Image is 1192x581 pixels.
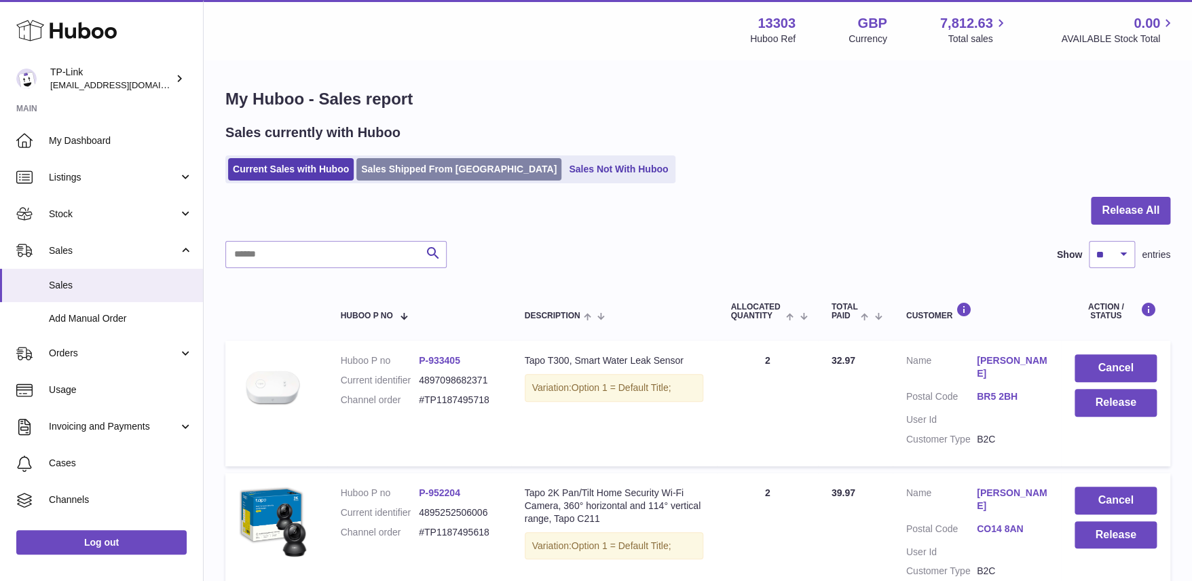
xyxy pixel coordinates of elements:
button: Release [1075,521,1157,549]
span: Orders [49,347,179,360]
span: 39.97 [832,487,855,498]
dt: Postal Code [906,523,977,539]
dt: Postal Code [906,390,977,407]
strong: GBP [857,14,887,33]
a: [PERSON_NAME] [977,354,1047,380]
dt: Channel order [341,394,419,407]
div: Variation: [525,374,704,402]
dd: #TP1187495618 [419,526,497,539]
span: Option 1 = Default Title; [572,382,671,393]
span: Total sales [948,33,1008,45]
span: entries [1142,248,1170,261]
span: Cases [49,457,193,470]
span: Total paid [832,303,858,320]
dt: Customer Type [906,565,977,578]
span: Invoicing and Payments [49,420,179,433]
dt: Current identifier [341,506,419,519]
div: Tapo T300, Smart Water Leak Sensor [525,354,704,367]
dt: Huboo P no [341,487,419,500]
span: Stock [49,208,179,221]
button: Release [1075,389,1157,417]
dd: B2C [977,565,1047,578]
div: Variation: [525,532,704,560]
a: [PERSON_NAME] [977,487,1047,512]
span: Sales [49,244,179,257]
div: TP-Link [50,66,172,92]
a: BR5 2BH [977,390,1047,403]
img: gaby.chen@tp-link.com [16,69,37,89]
div: Huboo Ref [750,33,796,45]
img: 1_large_20230725013923k.jpg [239,354,307,422]
a: Current Sales with Huboo [228,158,354,181]
dd: 4897098682371 [419,374,497,387]
a: CO14 8AN [977,523,1047,536]
img: 71OHXxFof5L._AC_SL1500.jpg [239,487,307,557]
div: Action / Status [1075,302,1157,320]
span: 0.00 [1134,14,1160,33]
span: 7,812.63 [940,14,993,33]
span: Description [525,312,580,320]
div: Customer [906,302,1047,320]
span: ALLOCATED Quantity [730,303,783,320]
a: Sales Shipped From [GEOGRAPHIC_DATA] [356,158,561,181]
button: Release All [1091,197,1170,225]
a: P-952204 [419,487,460,498]
dt: Customer Type [906,433,977,446]
div: Tapo 2K Pan/Tilt Home Security Wi-Fi Camera, 360° horizontal and 114° vertical range, Tapo C211 [525,487,704,525]
h2: Sales currently with Huboo [225,124,401,142]
td: 2 [717,341,817,466]
dt: Name [906,487,977,516]
a: P-933405 [419,355,460,366]
dt: User Id [906,413,977,426]
span: Huboo P no [341,312,393,320]
dd: #TP1187495718 [419,394,497,407]
button: Cancel [1075,354,1157,382]
span: Usage [49,383,193,396]
span: 32.97 [832,355,855,366]
a: 7,812.63 Total sales [940,14,1009,45]
h1: My Huboo - Sales report [225,88,1170,110]
a: Sales Not With Huboo [564,158,673,181]
span: Listings [49,171,179,184]
div: Currency [849,33,887,45]
strong: 13303 [758,14,796,33]
span: My Dashboard [49,134,193,147]
dt: User Id [906,546,977,559]
a: Log out [16,530,187,555]
button: Cancel [1075,487,1157,514]
dt: Channel order [341,526,419,539]
dt: Name [906,354,977,383]
dt: Huboo P no [341,354,419,367]
span: Channels [49,493,193,506]
span: [EMAIL_ADDRESS][DOMAIN_NAME] [50,79,200,90]
span: Add Manual Order [49,312,193,325]
a: 0.00 AVAILABLE Stock Total [1061,14,1176,45]
span: AVAILABLE Stock Total [1061,33,1176,45]
span: Sales [49,279,193,292]
dt: Current identifier [341,374,419,387]
span: Option 1 = Default Title; [572,540,671,551]
label: Show [1057,248,1082,261]
dd: 4895252506006 [419,506,497,519]
dd: B2C [977,433,1047,446]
